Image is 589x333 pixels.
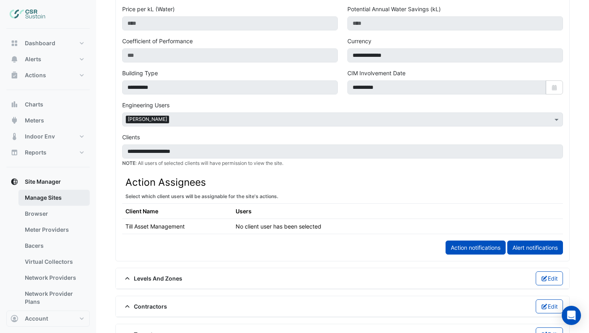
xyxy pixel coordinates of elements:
span: Meters [25,116,44,124]
button: Edit [536,299,563,313]
app-icon: Actions [10,71,18,79]
th: Users [232,204,453,219]
span: Reports [25,148,46,156]
label: Clients [122,133,140,141]
span: Indoor Env [25,132,55,140]
span: Actions [25,71,46,79]
div: Open Intercom Messenger [562,306,581,325]
button: Indoor Env [6,128,90,144]
button: Account [6,311,90,327]
label: Building Type [122,69,158,77]
button: Alerts [6,51,90,67]
button: Site Manager [6,174,90,190]
a: Browser [18,206,90,222]
img: Company Logo [10,6,46,22]
a: Network Provider Plans [18,286,90,310]
th: Client Name [122,204,232,219]
small: : All users of selected clients will have permission to view the site. [122,160,283,166]
label: CIM Involvement Date [347,69,405,77]
label: Potential Annual Water Savings (kL) [347,5,441,13]
label: Coefficient of Performance [122,37,193,45]
button: Meters [6,112,90,128]
span: Account [25,315,48,323]
a: Metadata Units [18,310,90,326]
app-icon: Meters [10,116,18,124]
div: Till Asset Management [125,222,185,231]
h3: Action Assignees [125,177,560,188]
span: Site Manager [25,178,61,186]
app-icon: Reports [10,148,18,156]
app-icon: Site Manager [10,178,18,186]
a: Action notifications [446,241,506,255]
span: Dashboard [25,39,55,47]
a: Virtual Collectors [18,254,90,270]
button: Charts [6,96,90,112]
label: Price per kL (Water) [122,5,175,13]
app-icon: Dashboard [10,39,18,47]
label: Currency [347,37,371,45]
td: No client user has been selected [232,219,453,234]
span: Alerts [25,55,41,63]
small: Select which client users will be assignable for the site's actions. [125,193,278,199]
app-icon: Indoor Env [10,132,18,140]
app-icon: Alerts [10,55,18,63]
strong: NOTE [122,160,135,166]
app-icon: Charts [10,100,18,108]
a: Meter Providers [18,222,90,238]
a: Network Providers [18,270,90,286]
span: [PERSON_NAME] [126,116,169,123]
button: Reports [6,144,90,160]
button: Dashboard [6,35,90,51]
span: Contractors [122,302,167,311]
button: Edit [536,271,563,285]
span: Charts [25,100,43,108]
a: Bacers [18,238,90,254]
a: Manage Sites [18,190,90,206]
button: Actions [6,67,90,83]
a: Alert notifications [507,241,563,255]
label: Engineering Users [122,101,169,109]
span: Levels And Zones [122,274,182,283]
